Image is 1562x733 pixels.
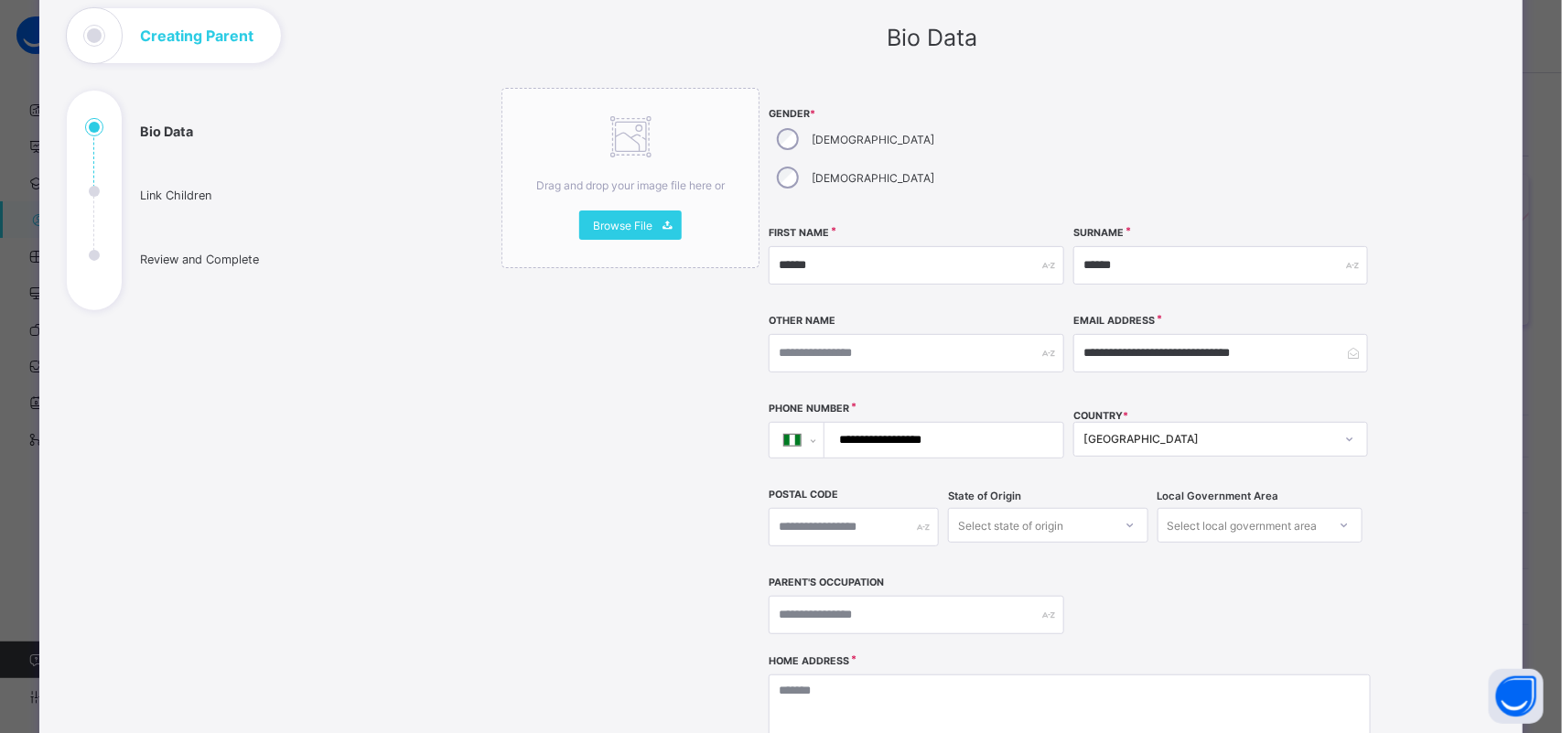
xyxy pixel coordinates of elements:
[140,28,253,43] h1: Creating Parent
[769,489,838,501] label: Postal Code
[536,178,725,192] span: Drag and drop your image file here or
[1073,410,1128,422] span: COUNTRY
[593,219,652,232] span: Browse File
[1489,669,1544,724] button: Open asap
[769,655,849,667] label: Home Address
[769,315,835,327] label: Other Name
[769,577,884,588] label: Parent's Occupation
[1158,490,1279,502] span: Local Government Area
[812,133,934,146] label: [DEMOGRAPHIC_DATA]
[501,88,759,268] div: Drag and drop your image file here orBrowse File
[887,24,977,51] span: Bio Data
[1168,508,1318,543] div: Select local government area
[769,227,829,239] label: First Name
[958,508,1063,543] div: Select state of origin
[1073,315,1155,327] label: Email Address
[948,490,1021,502] span: State of Origin
[769,108,1063,120] span: Gender
[1083,433,1334,447] div: [GEOGRAPHIC_DATA]
[769,403,849,415] label: Phone Number
[1073,227,1124,239] label: Surname
[812,171,934,185] label: [DEMOGRAPHIC_DATA]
